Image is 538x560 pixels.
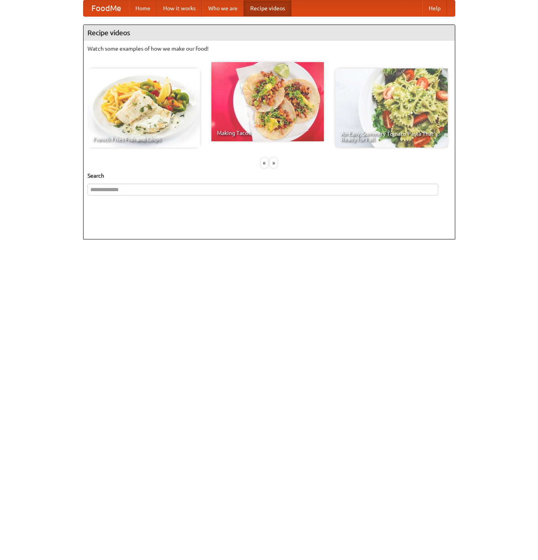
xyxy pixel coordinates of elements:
[93,137,194,142] span: French Fries Fish and Chips
[87,172,451,180] h5: Search
[211,62,324,141] a: Making Tacos
[422,0,447,16] a: Help
[217,130,318,136] span: Making Tacos
[129,0,157,16] a: Home
[84,0,129,16] a: FoodMe
[270,158,277,168] div: »
[84,25,455,41] h4: Recipe videos
[261,158,268,168] div: «
[335,68,448,148] a: An Easy, Summery Tomato Pasta That's Ready for Fall
[202,0,244,16] a: Who we are
[87,68,200,148] a: French Fries Fish and Chips
[87,45,451,53] p: Watch some examples of how we make our food!
[244,0,291,16] a: Recipe videos
[157,0,202,16] a: How it works
[341,131,442,142] span: An Easy, Summery Tomato Pasta That's Ready for Fall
